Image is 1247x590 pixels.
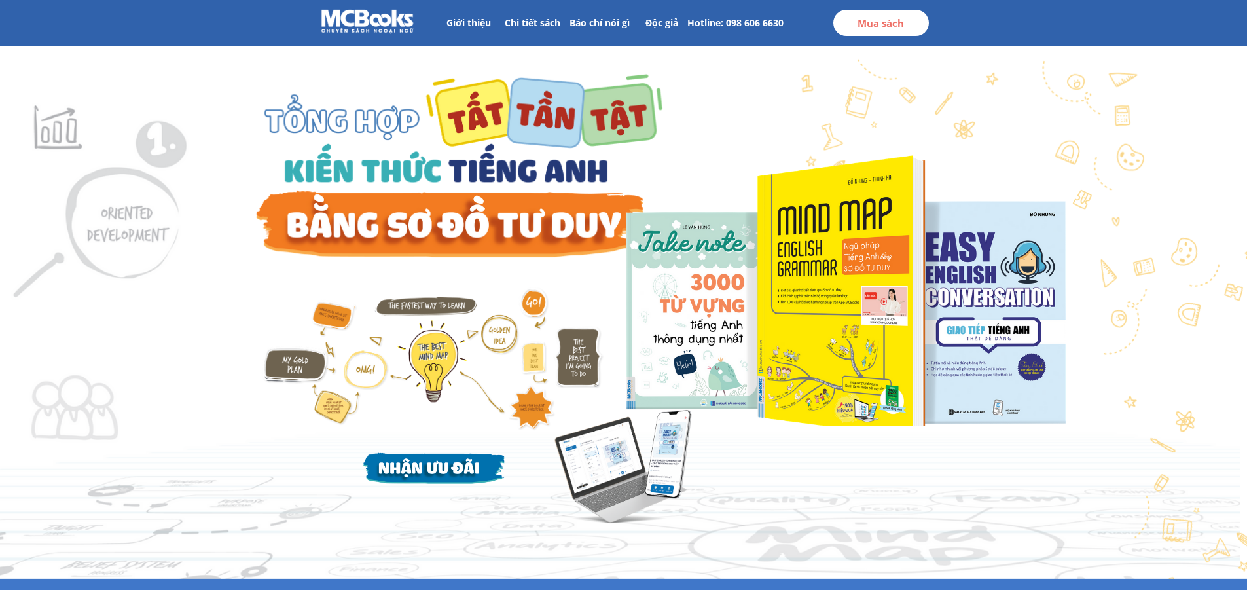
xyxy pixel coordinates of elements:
[833,10,929,36] p: Mua sách
[497,10,568,36] p: Chi tiết sách
[568,10,632,36] p: Báo chí nói gì
[632,10,691,36] p: Độc giả
[685,10,785,36] p: Hotline: 098 606 6630
[441,10,497,36] p: Giới thiệu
